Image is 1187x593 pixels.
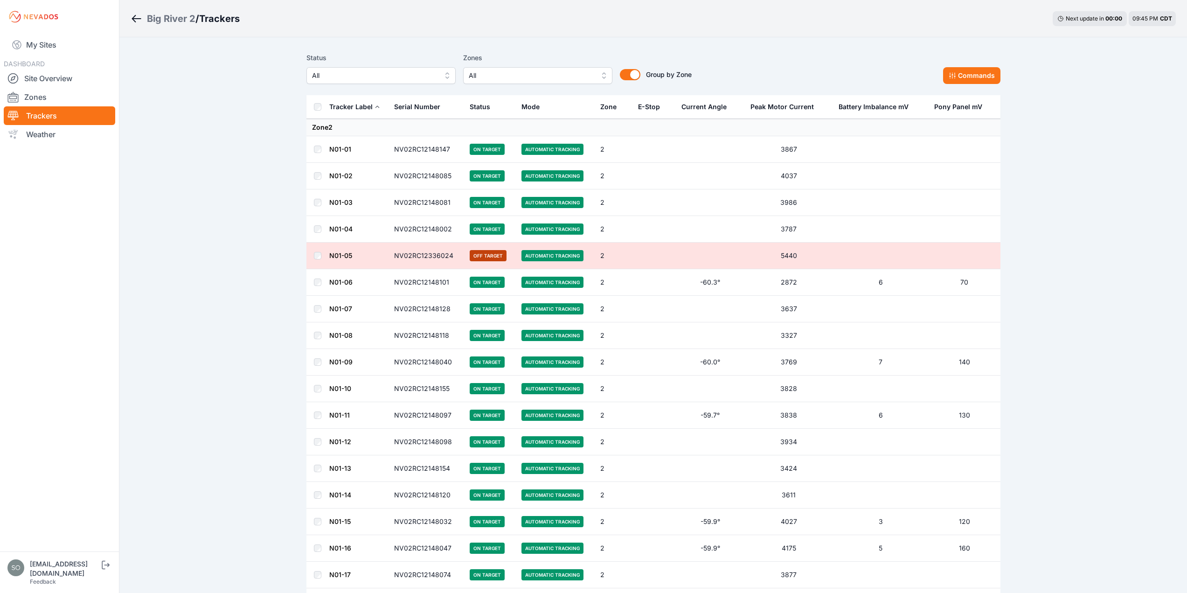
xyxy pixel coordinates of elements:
span: / [195,12,199,25]
button: Battery Imbalance mV [839,96,916,118]
a: Feedback [30,578,56,585]
td: 2 [595,455,632,482]
td: 3327 [745,322,833,349]
td: 6 [833,402,928,429]
td: 2 [595,322,632,349]
span: 09:45 PM [1132,15,1158,22]
span: Automatic Tracking [521,463,583,474]
span: On Target [470,489,505,501]
span: Next update in [1066,15,1104,22]
button: All [306,67,456,84]
td: 120 [929,509,1000,535]
td: 2 [595,349,632,376]
a: N01-16 [329,544,351,552]
span: Automatic Tracking [521,436,583,447]
td: 160 [929,535,1000,562]
td: NV02RC12148118 [389,322,465,349]
td: NV02RC12148120 [389,482,465,509]
span: On Target [470,223,505,235]
button: Commands [943,67,1000,84]
button: All [463,67,612,84]
a: N01-12 [329,438,351,446]
span: CDT [1160,15,1172,22]
td: -60.0° [676,349,744,376]
span: Automatic Tracking [521,197,583,208]
div: Tracker Label [329,102,373,112]
td: 2 [595,269,632,296]
label: Zones [463,52,612,63]
a: N01-07 [329,305,352,313]
a: N01-15 [329,517,351,525]
button: Tracker Label [329,96,380,118]
td: -59.7° [676,402,744,429]
img: solvocc@solvenergy.com [7,559,24,576]
td: 3787 [745,216,833,243]
td: NV02RC12148040 [389,349,465,376]
span: On Target [470,356,505,368]
td: 3867 [745,136,833,163]
td: NV02RC12148081 [389,189,465,216]
td: 3611 [745,482,833,509]
td: 5 [833,535,928,562]
span: Automatic Tracking [521,383,583,394]
a: N01-04 [329,225,353,233]
label: Status [306,52,456,63]
span: Automatic Tracking [521,303,583,314]
span: Automatic Tracking [521,489,583,501]
span: On Target [470,330,505,341]
button: Pony Panel mV [934,96,990,118]
td: 4175 [745,535,833,562]
td: 2 [595,562,632,588]
span: On Target [470,436,505,447]
td: NV02RC12148097 [389,402,465,429]
button: Status [470,96,498,118]
a: N01-09 [329,358,353,366]
span: Automatic Tracking [521,516,583,527]
div: Peak Motor Current [750,102,814,112]
a: N01-10 [329,384,351,392]
button: Peak Motor Current [750,96,821,118]
td: 4027 [745,509,833,535]
div: E-Stop [638,102,660,112]
button: Zone [600,96,624,118]
a: N01-11 [329,411,350,419]
a: Trackers [4,106,115,125]
span: Automatic Tracking [521,144,583,155]
span: Automatic Tracking [521,410,583,421]
td: 3828 [745,376,833,402]
td: NV02RC12148032 [389,509,465,535]
span: Automatic Tracking [521,569,583,580]
td: 2 [595,429,632,455]
td: NV02RC12148002 [389,216,465,243]
td: Zone 2 [306,119,1000,136]
span: All [469,70,594,81]
td: 2 [595,402,632,429]
a: N01-06 [329,278,353,286]
span: Automatic Tracking [521,223,583,235]
span: Off Target [470,250,507,261]
div: Status [470,102,490,112]
td: NV02RC12148098 [389,429,465,455]
td: NV02RC12148085 [389,163,465,189]
td: 7 [833,349,928,376]
td: 2 [595,509,632,535]
td: 2 [595,243,632,269]
a: Zones [4,88,115,106]
span: On Target [470,277,505,288]
span: On Target [470,144,505,155]
td: 3838 [745,402,833,429]
span: On Target [470,410,505,421]
td: 3637 [745,296,833,322]
td: NV02RC12148074 [389,562,465,588]
td: 6 [833,269,928,296]
span: Automatic Tracking [521,356,583,368]
span: On Target [470,197,505,208]
td: 3769 [745,349,833,376]
div: [EMAIL_ADDRESS][DOMAIN_NAME] [30,559,100,578]
img: Nevados [7,9,60,24]
td: 3934 [745,429,833,455]
span: Group by Zone [646,70,692,78]
div: Big River 2 [147,12,195,25]
td: 3877 [745,562,833,588]
td: 2 [595,163,632,189]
